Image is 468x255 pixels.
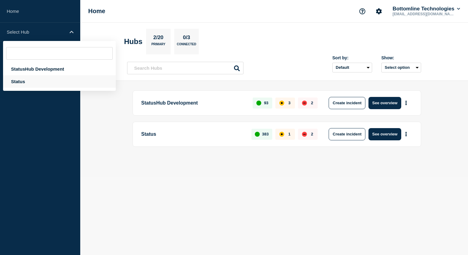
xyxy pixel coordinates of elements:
[255,132,260,137] div: up
[3,75,116,88] div: Status
[329,97,365,109] button: Create incident
[288,132,290,136] p: 1
[141,128,244,140] p: Status
[381,63,421,72] button: Select option
[177,42,196,49] p: Connected
[356,5,369,18] button: Support
[329,128,365,140] button: Create incident
[368,97,401,109] button: See overview
[368,128,401,140] button: See overview
[311,101,313,105] p: 2
[88,8,105,15] h1: Home
[256,101,261,105] div: up
[262,132,269,136] p: 383
[381,55,421,60] div: Show:
[181,35,193,42] p: 0/3
[402,128,410,140] button: More actions
[311,132,313,136] p: 2
[141,97,246,109] p: StatusHub Development
[127,62,243,74] input: Search Hubs
[279,101,284,105] div: affected
[3,63,116,75] div: StatusHub Development
[151,35,166,42] p: 2/20
[302,101,307,105] div: down
[391,6,461,12] button: Bottomline Technologies
[7,29,66,35] p: Select Hub
[402,97,410,109] button: More actions
[332,55,372,60] div: Sort by:
[151,42,165,49] p: Primary
[124,37,142,46] h2: Hubs
[302,132,307,137] div: down
[264,101,268,105] p: 93
[288,101,290,105] p: 3
[372,5,385,18] button: Account settings
[332,63,372,72] select: Sort by
[279,132,284,137] div: affected
[391,12,455,16] p: [EMAIL_ADDRESS][DOMAIN_NAME]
